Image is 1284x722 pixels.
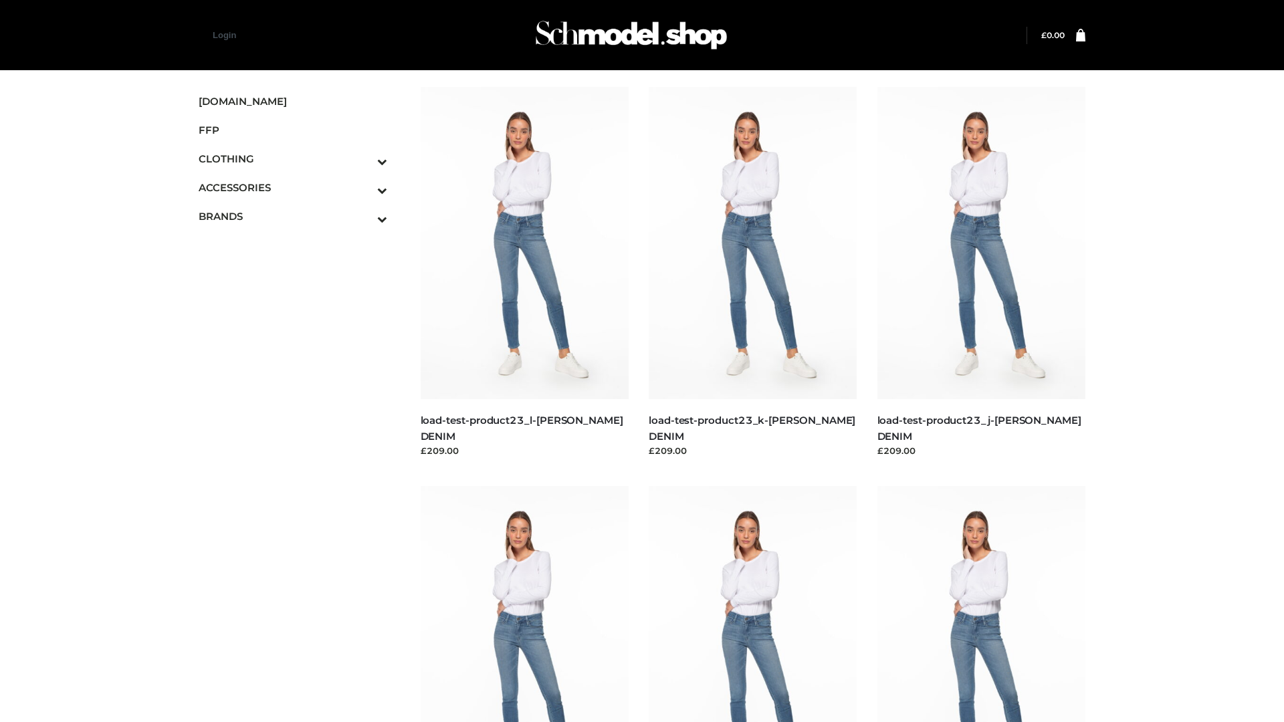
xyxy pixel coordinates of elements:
div: £209.00 [649,444,857,457]
button: Toggle Submenu [340,202,387,231]
a: £0.00 [1041,30,1065,40]
img: Schmodel Admin 964 [531,9,732,62]
a: load-test-product23_l-[PERSON_NAME] DENIM [421,414,623,442]
div: £209.00 [421,444,629,457]
a: FFP [199,116,387,144]
span: FFP [199,122,387,138]
a: ACCESSORIESToggle Submenu [199,173,387,202]
button: Toggle Submenu [340,144,387,173]
a: BRANDSToggle Submenu [199,202,387,231]
span: [DOMAIN_NAME] [199,94,387,109]
a: load-test-product23_j-[PERSON_NAME] DENIM [877,414,1081,442]
span: ACCESSORIES [199,180,387,195]
a: Login [213,30,236,40]
bdi: 0.00 [1041,30,1065,40]
span: CLOTHING [199,151,387,166]
div: £209.00 [877,444,1086,457]
button: Toggle Submenu [340,173,387,202]
span: BRANDS [199,209,387,224]
span: £ [1041,30,1047,40]
a: CLOTHINGToggle Submenu [199,144,387,173]
a: [DOMAIN_NAME] [199,87,387,116]
a: load-test-product23_k-[PERSON_NAME] DENIM [649,414,855,442]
